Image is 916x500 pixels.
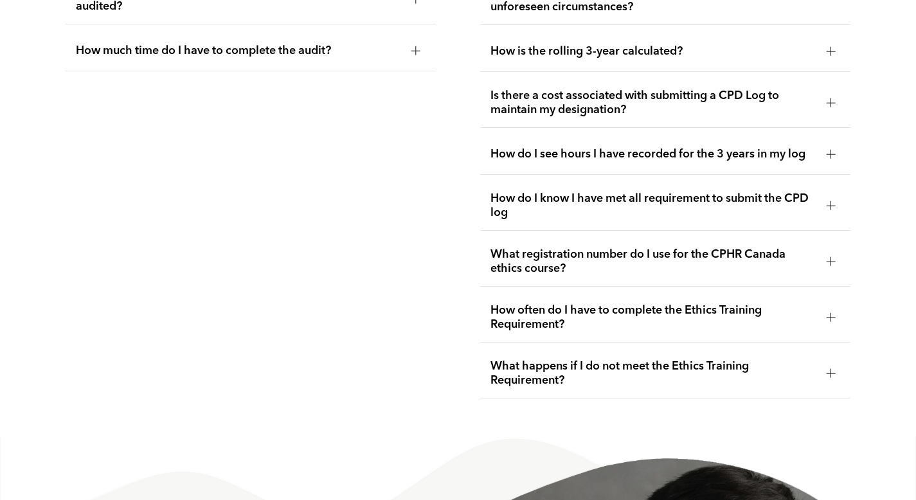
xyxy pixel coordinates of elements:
[490,89,816,117] span: Is there a cost associated with submitting a CPD Log to maintain my designation?
[490,44,816,58] span: How is the rolling 3-year calculated?
[76,44,401,58] span: How much time do I have to complete the audit?
[490,359,816,388] span: What happens if I do not meet the Ethics Training Requirement?
[490,247,816,276] span: What registration number do I use for the CPHR Canada ethics course?
[490,303,816,332] span: How often do I have to complete the Ethics Training Requirement?
[490,192,816,220] span: How do I know I have met all requirement to submit the CPD log
[490,147,816,161] span: How do I see hours I have recorded for the 3 years in my log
